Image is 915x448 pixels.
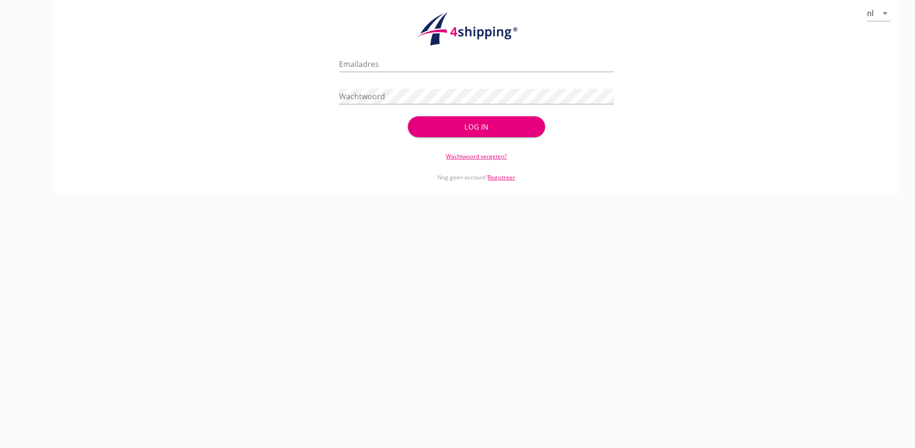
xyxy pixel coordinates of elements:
button: Log in [408,116,545,137]
i: arrow_drop_down [879,8,891,19]
a: Wachtwoord vergeten? [446,152,507,160]
div: Log in [423,121,530,132]
div: nl [867,9,874,18]
img: logo.1f945f1d.svg [415,11,538,47]
a: Registreer [488,173,515,181]
div: Nog geen account? [339,161,614,182]
input: Emailadres [339,56,614,72]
